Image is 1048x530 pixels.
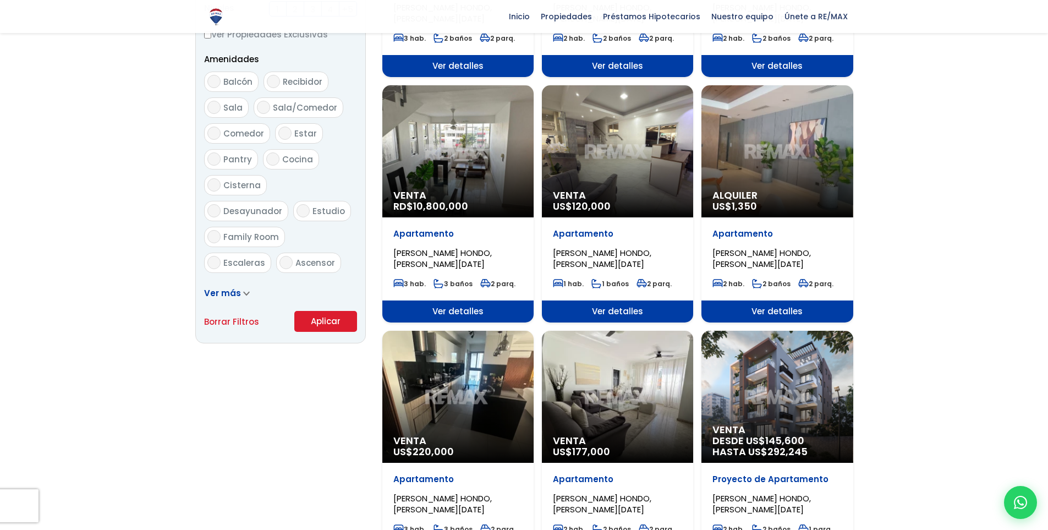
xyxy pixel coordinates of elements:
span: Únete a RE/MAX [779,8,853,25]
span: 2 hab. [712,34,744,43]
span: 120,000 [572,199,611,213]
span: Estudio [312,205,345,217]
span: Venta [393,190,523,201]
span: Ver detalles [701,300,853,323]
span: Ver detalles [542,300,693,323]
input: Ver Propiedades Exclusivas [204,31,211,39]
input: Desayunador [207,204,221,217]
span: Escaleras [223,257,265,269]
input: Ascensor [279,256,293,269]
span: Alquiler [712,190,842,201]
p: Apartamento [393,474,523,485]
a: Alquiler US$1,350 Apartamento [PERSON_NAME] HONDO, [PERSON_NAME][DATE] 2 hab. 2 baños 2 parq. Ver... [701,85,853,323]
p: Amenidades [204,52,357,66]
span: 177,000 [572,445,610,458]
span: Ver más [204,287,241,299]
input: Recibidor [267,75,280,88]
span: 1 hab. [553,279,584,288]
span: Sala/Comedor [273,102,337,113]
span: Comedor [223,128,264,139]
span: [PERSON_NAME] HONDO, [PERSON_NAME][DATE] [712,493,811,515]
span: 2 baños [752,34,791,43]
span: Pantry [223,154,252,165]
span: 2 hab. [712,279,744,288]
span: Cisterna [223,179,261,191]
span: Venta [712,424,842,435]
span: Ver detalles [382,55,534,77]
span: Ver detalles [382,300,534,323]
span: Estar [294,128,317,139]
span: 3 hab. [393,279,426,288]
span: 10,800,000 [413,199,468,213]
span: US$ [553,445,610,458]
button: Aplicar [294,311,357,332]
span: 2 parq. [798,279,833,288]
span: 1,350 [732,199,757,213]
p: Apartamento [553,474,682,485]
span: Propiedades [535,8,597,25]
img: Logo de REMAX [206,7,226,26]
input: Balcón [207,75,221,88]
input: Pantry [207,152,221,166]
span: [PERSON_NAME] HONDO, [PERSON_NAME][DATE] [553,493,651,515]
span: Family Room [223,231,279,243]
p: Proyecto de Apartamento [712,474,842,485]
span: 2 baños [434,34,472,43]
span: Préstamos Hipotecarios [597,8,706,25]
span: US$ [712,199,757,213]
span: 292,245 [767,445,808,458]
span: 3 baños [434,279,473,288]
span: 2 baños [752,279,791,288]
span: Ver detalles [542,55,693,77]
input: Sala/Comedor [257,101,270,114]
span: Nuestro equipo [706,8,779,25]
span: Inicio [503,8,535,25]
span: [PERSON_NAME] HONDO, [PERSON_NAME][DATE] [553,247,651,270]
span: HASTA US$ [712,446,842,457]
span: RD$ [393,199,468,213]
span: 2 parq. [480,279,515,288]
input: Sala [207,101,221,114]
p: Apartamento [393,228,523,239]
a: Borrar Filtros [204,315,259,329]
span: [PERSON_NAME] HONDO, [PERSON_NAME][DATE] [712,247,811,270]
a: Venta US$120,000 Apartamento [PERSON_NAME] HONDO, [PERSON_NAME][DATE] 1 hab. 1 baños 2 parq. Ver ... [542,85,693,323]
input: Estar [278,127,292,140]
span: 220,000 [413,445,454,458]
span: 145,600 [765,434,804,447]
label: Ver Propiedades Exclusivas [204,28,357,41]
span: Venta [553,435,682,446]
input: Family Room [207,230,221,243]
input: Cocina [266,152,279,166]
span: 2 baños [592,34,631,43]
span: 1 baños [591,279,629,288]
span: Venta [393,435,523,446]
span: [PERSON_NAME] HONDO, [PERSON_NAME][DATE] [393,247,492,270]
span: 3 hab. [393,34,426,43]
span: 2 parq. [639,34,674,43]
span: 2 parq. [637,279,672,288]
span: Recibidor [283,76,322,88]
input: Estudio [297,204,310,217]
span: DESDE US$ [712,435,842,457]
input: Comedor [207,127,221,140]
span: Desayunador [223,205,282,217]
span: Cocina [282,154,313,165]
span: 2 hab. [553,34,585,43]
input: Escaleras [207,256,221,269]
span: 2 parq. [798,34,833,43]
p: Apartamento [712,228,842,239]
p: Apartamento [553,228,682,239]
span: Sala [223,102,243,113]
a: Ver más [204,287,250,299]
span: [PERSON_NAME] HONDO, [PERSON_NAME][DATE] [393,493,492,515]
span: Balcón [223,76,253,88]
span: US$ [553,199,611,213]
span: US$ [393,445,454,458]
span: Ascensor [295,257,335,269]
span: 2 parq. [480,34,515,43]
span: Ver detalles [701,55,853,77]
input: Cisterna [207,178,221,192]
a: Venta RD$10,800,000 Apartamento [PERSON_NAME] HONDO, [PERSON_NAME][DATE] 3 hab. 3 baños 2 parq. V... [382,85,534,323]
span: Venta [553,190,682,201]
